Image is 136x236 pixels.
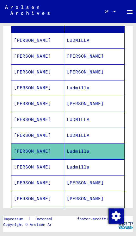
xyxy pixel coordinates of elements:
[14,148,51,154] font: [PERSON_NAME]
[3,216,87,222] div: |
[105,10,108,14] font: OF
[3,216,28,222] a: Impressum
[11,33,64,48] mat-cell: [PERSON_NAME]
[30,216,87,222] a: Datenschutzerklärung
[67,37,90,43] font: LUDMILLA
[67,196,104,201] font: [PERSON_NAME]
[14,132,51,138] font: [PERSON_NAME]
[14,196,51,201] font: [PERSON_NAME]
[67,85,90,91] font: Ludmilla
[108,208,124,224] img: Change consent
[20,21,46,26] font: Last name
[77,216,124,222] p: footer.credit1Handset
[67,117,90,122] font: LUDMILLA
[67,180,104,186] font: [PERSON_NAME]
[67,148,90,154] font: Ludmilla
[14,101,51,106] font: [PERSON_NAME]
[14,180,51,186] font: [PERSON_NAME]
[67,53,104,59] font: [PERSON_NAME]
[123,5,136,18] button: Toggle sidenav
[67,164,90,170] font: Ludmilla
[14,117,51,122] font: [PERSON_NAME]
[126,8,133,16] mat-icon: Side nav toggle icon
[71,21,100,26] font: First name
[14,85,51,91] font: [PERSON_NAME]
[67,69,104,75] font: [PERSON_NAME]
[5,5,50,15] img: Arolsen_neg.svg
[14,69,51,75] font: [PERSON_NAME]
[14,164,51,170] font: [PERSON_NAME]
[67,101,104,106] font: [PERSON_NAME]
[14,53,51,59] font: [PERSON_NAME]
[3,222,87,227] p: Copyright © Arolsen Archives, 2021
[67,132,90,138] font: LUDMILLA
